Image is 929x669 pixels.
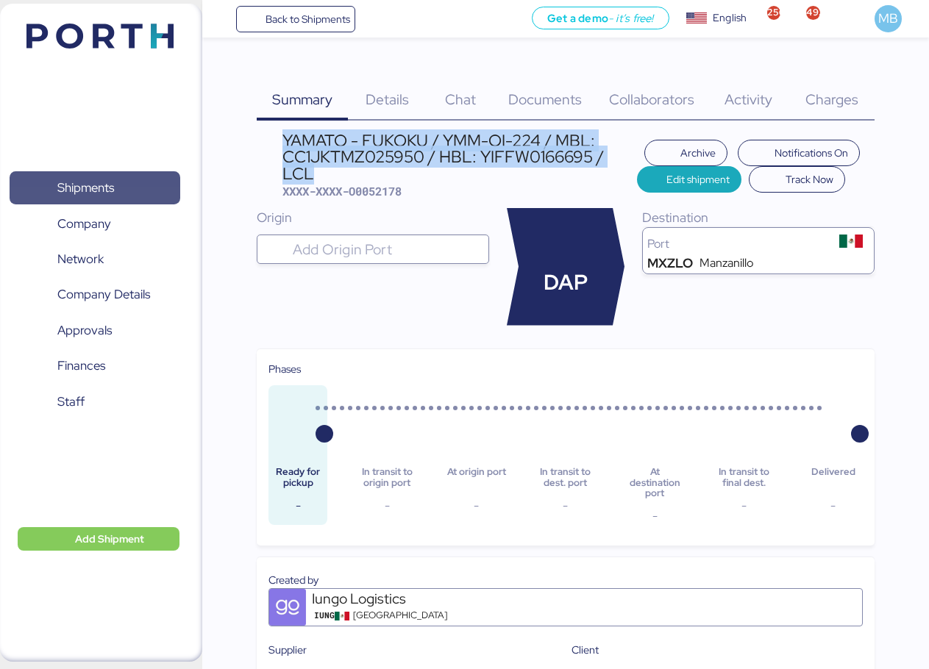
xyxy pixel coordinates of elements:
div: Iungo Logistics [312,589,488,609]
div: - [447,497,506,515]
span: Back to Shipments [266,10,350,28]
a: Staff [10,385,180,419]
div: At destination port [625,467,684,498]
span: Edit shipment [666,171,730,188]
a: Network [10,243,180,276]
div: Phases [268,361,863,377]
input: Add Origin Port [290,240,483,258]
span: DAP [544,267,588,298]
span: XXXX-XXXX-O0052178 [282,184,402,198]
div: In transit to origin port [357,467,416,488]
span: Add Shipment [75,530,144,548]
span: Summary [272,90,332,109]
span: Network [57,248,104,270]
span: Company Details [57,284,150,305]
span: Approvals [57,320,112,341]
button: Menu [211,7,236,32]
div: Origin [257,208,489,227]
span: Activity [725,90,772,109]
div: Ready for pickup [268,467,327,488]
div: - [804,497,863,515]
span: Archive [680,144,716,162]
button: Track Now [749,166,845,193]
div: MXZLO [647,257,693,269]
span: Shipments [57,177,114,198]
div: Created by [268,572,863,588]
a: Shipments [10,171,180,205]
div: In transit to dest. port [536,467,595,488]
div: Destination [642,208,875,227]
div: - [536,497,595,515]
div: - [715,497,774,515]
span: Notifications On [775,144,848,162]
div: YAMATO - FUKOKU / YMM-OI-224 / MBL: CC1JKTMZ025950 / HBL: YIFFW0166695 / LCL [282,132,637,182]
span: MB [878,9,898,28]
span: Staff [57,391,85,412]
div: - [625,507,684,525]
div: Manzanillo [700,257,753,269]
div: In transit to final dest. [715,467,774,488]
span: Charges [805,90,858,109]
a: Company [10,207,180,240]
span: Track Now [786,171,833,188]
a: Company Details [10,278,180,312]
span: Details [366,90,409,109]
a: Approvals [10,314,180,348]
span: Chat [445,90,476,109]
span: Finances [57,355,105,376]
div: - [357,497,416,515]
a: Back to Shipments [236,6,356,32]
span: [GEOGRAPHIC_DATA] [353,609,447,623]
a: Finances [10,349,180,383]
span: Documents [508,90,582,109]
button: Add Shipment [18,527,179,551]
div: English [713,10,747,26]
div: At origin port [447,467,506,488]
div: Port [647,238,833,250]
div: - [268,497,327,515]
button: Notifications On [738,140,860,166]
button: Archive [644,140,728,166]
button: Edit shipment [637,166,742,193]
span: Company [57,213,111,235]
span: Collaborators [609,90,694,109]
div: Delivered [804,467,863,488]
